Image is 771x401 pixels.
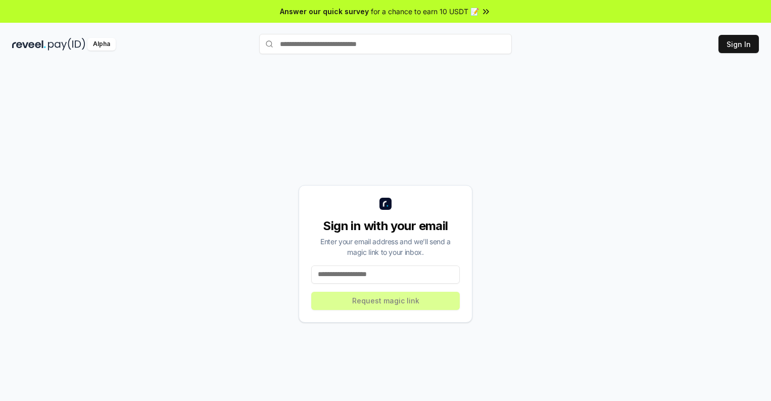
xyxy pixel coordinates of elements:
[48,38,85,51] img: pay_id
[718,35,759,53] button: Sign In
[371,6,479,17] span: for a chance to earn 10 USDT 📝
[12,38,46,51] img: reveel_dark
[87,38,116,51] div: Alpha
[311,236,460,257] div: Enter your email address and we’ll send a magic link to your inbox.
[379,198,392,210] img: logo_small
[311,218,460,234] div: Sign in with your email
[280,6,369,17] span: Answer our quick survey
